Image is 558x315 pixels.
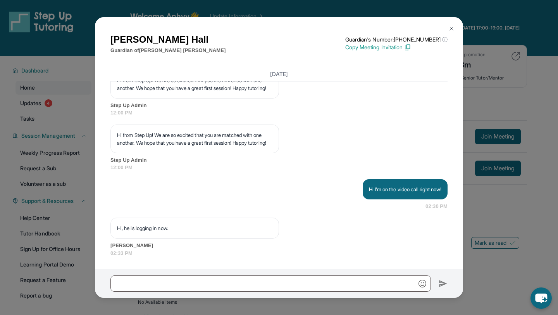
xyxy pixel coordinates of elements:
h1: [PERSON_NAME] Hall [110,33,226,47]
span: 02:33 PM [110,249,448,257]
img: Send icon [439,279,448,288]
h3: [DATE] [110,70,448,78]
span: Step Up Admin [110,102,448,109]
img: Emoji [418,280,426,287]
p: Hi I'm on the video call right now! [369,185,441,193]
p: Guardian's Number: [PHONE_NUMBER] [345,36,448,43]
span: 12:00 PM [110,109,448,117]
span: [PERSON_NAME] [110,242,448,249]
p: Hi from Step Up! We are so excited that you are matched with one another. We hope that you have a... [117,131,272,147]
p: Guardian of [PERSON_NAME] [PERSON_NAME] [110,47,226,54]
span: Step Up Admin [110,156,448,164]
p: Hi from Step Up! We are so excited that you are matched with one another. We hope that you have a... [117,76,272,92]
img: Close Icon [448,26,455,32]
p: Hi, he is logging in now. [117,224,272,232]
img: Copy Icon [404,44,411,51]
span: 02:30 PM [425,202,448,210]
p: Copy Meeting Invitation [345,43,448,51]
button: chat-button [530,287,552,309]
span: 12:00 PM [110,164,448,171]
span: ⓘ [442,36,448,43]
